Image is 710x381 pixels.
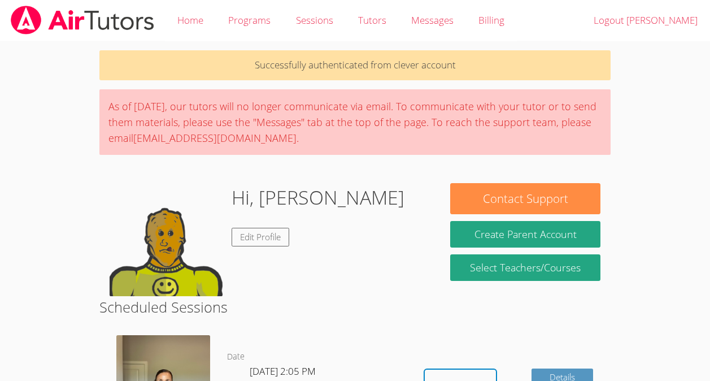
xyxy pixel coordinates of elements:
a: Select Teachers/Courses [450,254,600,281]
img: airtutors_banner-c4298cdbf04f3fff15de1276eac7730deb9818008684d7c2e4769d2f7ddbe033.png [10,6,155,34]
dt: Date [227,350,245,364]
img: default.png [110,183,223,296]
button: Create Parent Account [450,221,600,248]
button: Contact Support [450,183,600,214]
p: Successfully authenticated from clever account [99,50,611,80]
span: [DATE] 2:05 PM [250,365,316,378]
h2: Scheduled Sessions [99,296,611,318]
div: As of [DATE], our tutors will no longer communicate via email. To communicate with your tutor or ... [99,89,611,155]
a: Edit Profile [232,228,289,246]
span: Messages [411,14,454,27]
h1: Hi, [PERSON_NAME] [232,183,404,212]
